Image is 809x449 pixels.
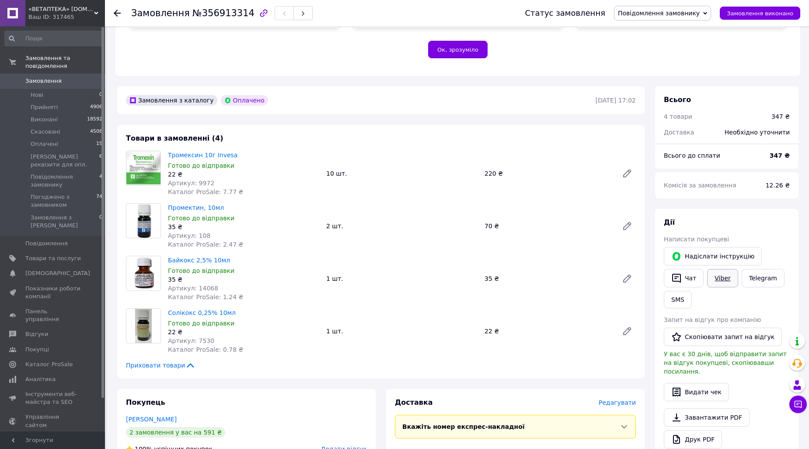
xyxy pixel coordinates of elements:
img: Солікокс 0,25% 10мл [135,309,151,343]
span: Аналітика [25,375,56,383]
span: Комісія за замовлення [664,182,736,189]
span: Панель управління [25,308,81,323]
span: Виконані [31,116,58,124]
span: [DEMOGRAPHIC_DATA] [25,269,90,277]
span: [PERSON_NAME] реквізити для опл. [31,153,99,169]
div: 22 ₴ [168,328,319,336]
span: Дії [664,218,675,226]
span: Замовлення з [PERSON_NAME] [31,214,99,230]
button: Замовлення виконано [720,7,800,20]
span: Артикул: 9972 [168,180,214,187]
div: 35 ₴ [168,275,319,284]
a: Байкокс 2,5% 10мл [168,257,230,264]
img: Байкокс 2,5% 10мл [131,256,155,290]
span: Каталог ProSale [25,361,73,368]
div: 10 шт. [323,167,481,180]
div: 2 шт. [323,220,481,232]
span: Нові [31,91,43,99]
span: Відгуки [25,330,48,338]
span: Готово до відправки [168,267,234,274]
a: Солікокс 0,25% 10мл [168,309,236,316]
div: 35 ₴ [481,272,615,285]
span: Написати покупцеві [664,236,729,243]
div: Необхідно уточнити [719,123,795,142]
button: Видати чек [664,383,729,401]
span: 0 [99,91,102,99]
span: 4 товари [664,113,692,120]
span: Каталог ProSale: 7.77 ₴ [168,188,243,195]
span: 74 [96,193,102,209]
div: Повернутися назад [114,9,121,18]
a: Промектин, 10мл [168,204,224,211]
span: Артикул: 14068 [168,285,218,292]
div: 347 ₴ [771,112,790,121]
span: Замовлення та повідомлення [25,54,105,70]
span: 0 [99,214,102,230]
span: Готово до відправки [168,320,234,327]
span: Управління сайтом [25,413,81,429]
span: Скасовані [31,128,60,136]
span: Замовлення виконано [727,10,793,17]
b: 347 ₴ [770,152,790,159]
span: Готово до відправки [168,215,234,222]
span: Всього [664,95,691,104]
a: Друк PDF [664,430,722,449]
span: Всього до сплати [664,152,720,159]
time: [DATE] 17:02 [596,97,636,104]
span: «ВЕТАПТЕКА» vetapteka.vinnica.ua [28,5,94,13]
span: У вас є 30 днів, щоб відправити запит на відгук покупцеві, скопіювавши посилання. [664,350,787,375]
a: Редагувати [618,165,636,182]
span: 4 [99,173,102,189]
span: Повідомлення замовнику [31,173,99,189]
span: Доставка [664,129,694,136]
button: Надіслати інструкцію [664,247,762,265]
span: Каталог ProSale: 1.24 ₴ [168,293,243,301]
div: 220 ₴ [481,167,615,180]
div: Ваш ID: 317465 [28,13,105,21]
span: Доставка [395,398,433,407]
a: Завантажити PDF [664,408,750,427]
button: Чат [664,269,704,287]
span: 12.26 ₴ [766,182,790,189]
span: Запит на відгук про компанію [664,316,761,323]
div: Оплачено [221,95,268,106]
img: Тромексин 10г Invesa [126,152,160,185]
button: Ок, зрозуміло [428,41,488,58]
span: Готово до відправки [168,162,234,169]
span: 6 [99,153,102,169]
span: Повідомлення замовнику [618,10,700,17]
span: Вкажіть номер експрес-накладної [402,423,525,430]
span: Товари та послуги [25,255,81,262]
span: Погоджено з замовником [31,193,96,209]
span: Каталог ProSale: 0.78 ₴ [168,346,243,353]
a: [PERSON_NAME] [126,416,177,423]
img: Промектин, 10мл [135,204,151,238]
span: Показники роботи компанії [25,285,81,301]
span: Оплачені [31,140,58,148]
button: SMS [664,291,692,308]
div: 1 шт. [323,325,481,337]
span: Товари в замовленні (4) [126,134,223,142]
span: Ок, зрозуміло [437,46,478,53]
span: 4906 [90,103,102,111]
button: Скопіювати запит на відгук [664,328,782,346]
span: 18592 [87,116,102,124]
a: Редагувати [618,270,636,287]
input: Пошук [4,31,103,46]
a: Telegram [742,269,785,287]
span: Інструменти веб-майстра та SEO [25,390,81,406]
span: Каталог ProSale: 2.47 ₴ [168,241,243,248]
a: Тромексин 10г Invesa [168,152,237,159]
span: Редагувати [599,399,636,406]
a: Редагувати [618,217,636,235]
span: Покупці [25,346,49,354]
span: 15 [96,140,102,148]
span: 4508 [90,128,102,136]
div: 1 шт. [323,272,481,285]
button: Чат з покупцем [789,396,807,413]
span: Покупець [126,398,165,407]
a: Viber [707,269,738,287]
span: Прийняті [31,103,58,111]
span: Приховати товари [126,361,195,370]
span: Артикул: 7530 [168,337,214,344]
